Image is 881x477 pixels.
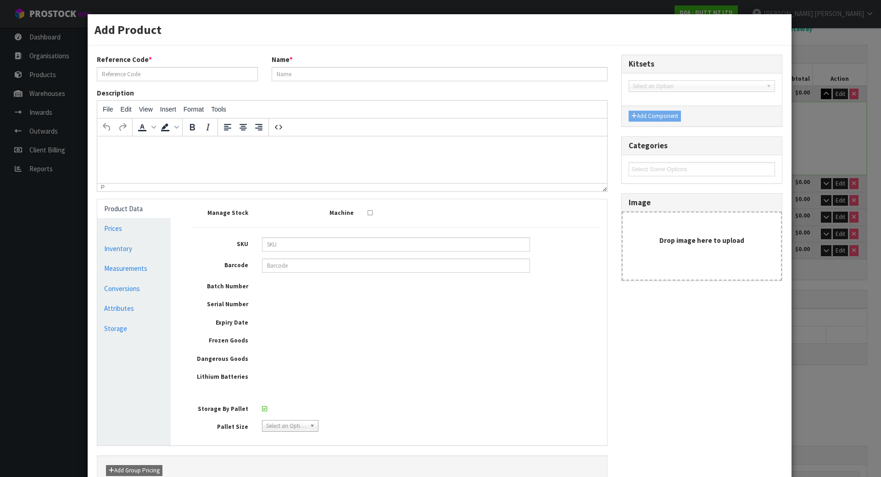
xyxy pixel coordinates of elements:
span: Select an Option [266,421,306,432]
div: Background color [157,119,180,135]
button: Redo [115,119,130,135]
input: Reference Code [97,67,258,81]
button: Align left [220,119,235,135]
label: Lithium Batteries [184,370,255,382]
input: Name [272,67,608,81]
h3: Image [629,198,775,207]
h3: Kitsets [629,60,775,68]
div: p [101,184,105,191]
button: Bold [184,119,200,135]
label: Manage Stock [184,206,255,218]
h3: Categories [629,141,775,150]
span: Format [184,106,204,113]
label: Frozen Goods [184,334,255,345]
input: Barcode [262,258,530,273]
strong: Drop image here to upload [659,236,744,245]
a: Prices [97,219,171,238]
div: Text color [134,119,157,135]
span: View [139,106,153,113]
label: Reference Code [97,55,152,64]
button: Align right [251,119,267,135]
label: Dangerous Goods [184,352,255,364]
span: Select an Option [633,81,763,92]
a: Attributes [97,299,171,318]
span: Edit [121,106,132,113]
a: Inventory [97,239,171,258]
a: Product Data [97,199,171,218]
a: Conversions [97,279,171,298]
button: Undo [99,119,115,135]
input: SKU [262,237,530,252]
label: Batch Number [184,280,255,291]
button: Add Component [629,111,681,122]
h3: Add Product [95,21,785,38]
span: Tools [211,106,226,113]
button: Source code [271,119,286,135]
span: Insert [160,106,176,113]
label: Machine [290,206,360,218]
button: Add Group Pricing [106,465,162,476]
button: Italic [200,119,216,135]
label: Name [272,55,293,64]
label: Barcode [184,258,255,270]
label: Storage By Pallet [184,402,255,414]
span: File [103,106,113,113]
iframe: Rich Text Area. Press ALT-0 for help. [97,136,607,183]
label: Serial Number [184,297,255,309]
label: SKU [184,237,255,249]
label: Pallet Size [184,420,255,432]
a: Measurements [97,259,171,278]
label: Description [97,88,134,98]
div: Resize [599,184,607,191]
button: Align center [235,119,251,135]
a: Storage [97,319,171,338]
label: Expiry Date [184,316,255,327]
